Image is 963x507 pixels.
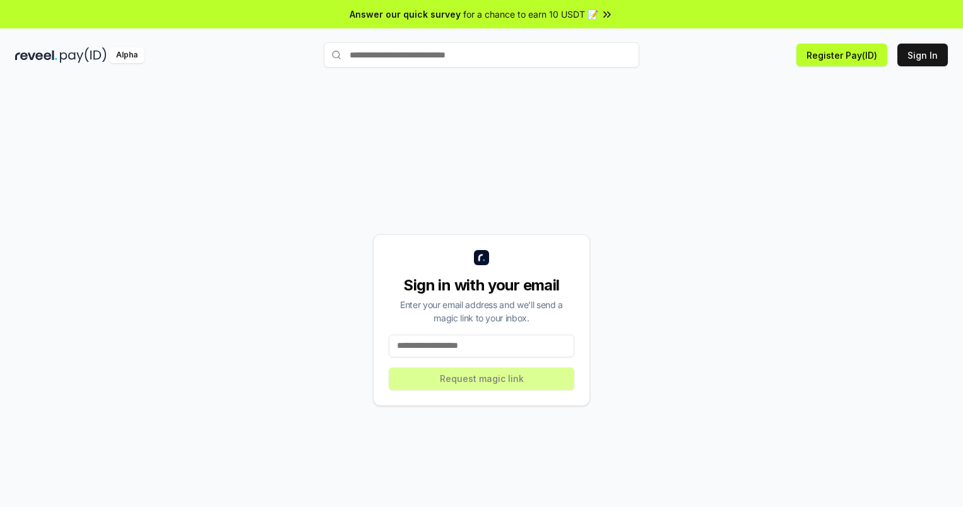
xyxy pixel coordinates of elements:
img: logo_small [474,250,489,265]
img: pay_id [60,47,107,63]
img: reveel_dark [15,47,57,63]
span: Answer our quick survey [350,8,461,21]
div: Sign in with your email [389,275,574,295]
div: Alpha [109,47,145,63]
button: Register Pay(ID) [796,44,887,66]
button: Sign In [897,44,948,66]
div: Enter your email address and we’ll send a magic link to your inbox. [389,298,574,325]
span: for a chance to earn 10 USDT 📝 [463,8,598,21]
